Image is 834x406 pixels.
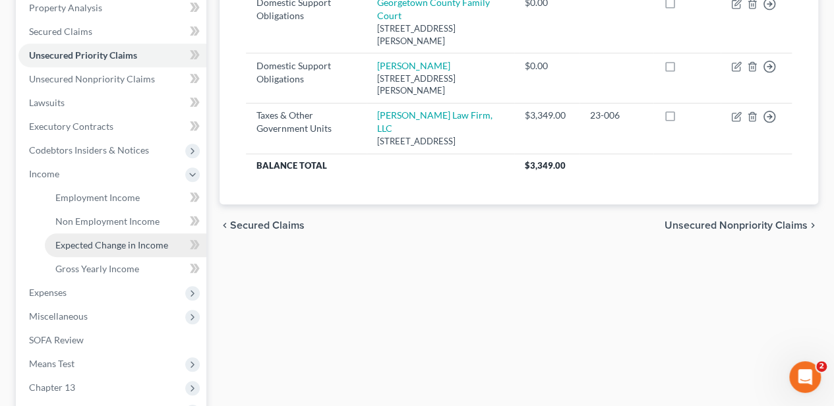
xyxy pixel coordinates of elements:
[525,59,569,72] div: $0.00
[29,334,84,345] span: SOFA Review
[18,67,206,91] a: Unsecured Nonpriority Claims
[29,382,75,393] span: Chapter 13
[45,210,206,233] a: Non Employment Income
[377,72,504,97] div: [STREET_ADDRESS][PERSON_NAME]
[55,216,160,227] span: Non Employment Income
[665,220,818,231] button: Unsecured Nonpriority Claims chevron_right
[29,287,67,298] span: Expenses
[816,361,827,372] span: 2
[29,121,113,132] span: Executory Contracts
[377,109,492,134] a: [PERSON_NAME] Law Firm, LLC
[29,168,59,179] span: Income
[808,220,818,231] i: chevron_right
[29,2,102,13] span: Property Analysis
[256,109,356,135] div: Taxes & Other Government Units
[230,220,305,231] span: Secured Claims
[18,328,206,352] a: SOFA Review
[665,220,808,231] span: Unsecured Nonpriority Claims
[377,22,504,47] div: [STREET_ADDRESS][PERSON_NAME]
[29,358,74,369] span: Means Test
[29,49,137,61] span: Unsecured Priority Claims
[220,220,305,231] button: chevron_left Secured Claims
[525,109,569,122] div: $3,349.00
[29,144,149,156] span: Codebtors Insiders & Notices
[55,263,139,274] span: Gross Yearly Income
[246,154,514,177] th: Balance Total
[220,220,230,231] i: chevron_left
[29,73,155,84] span: Unsecured Nonpriority Claims
[18,43,206,67] a: Unsecured Priority Claims
[29,97,65,108] span: Lawsuits
[55,192,140,203] span: Employment Income
[18,20,206,43] a: Secured Claims
[18,91,206,115] a: Lawsuits
[45,257,206,281] a: Gross Yearly Income
[377,135,504,148] div: [STREET_ADDRESS]
[377,60,450,71] a: [PERSON_NAME]
[45,233,206,257] a: Expected Change in Income
[29,26,92,37] span: Secured Claims
[256,59,356,86] div: Domestic Support Obligations
[789,361,821,393] iframe: Intercom live chat
[45,186,206,210] a: Employment Income
[525,160,566,171] span: $3,349.00
[29,310,88,322] span: Miscellaneous
[18,115,206,138] a: Executory Contracts
[590,109,643,122] div: 23-006
[55,239,168,250] span: Expected Change in Income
